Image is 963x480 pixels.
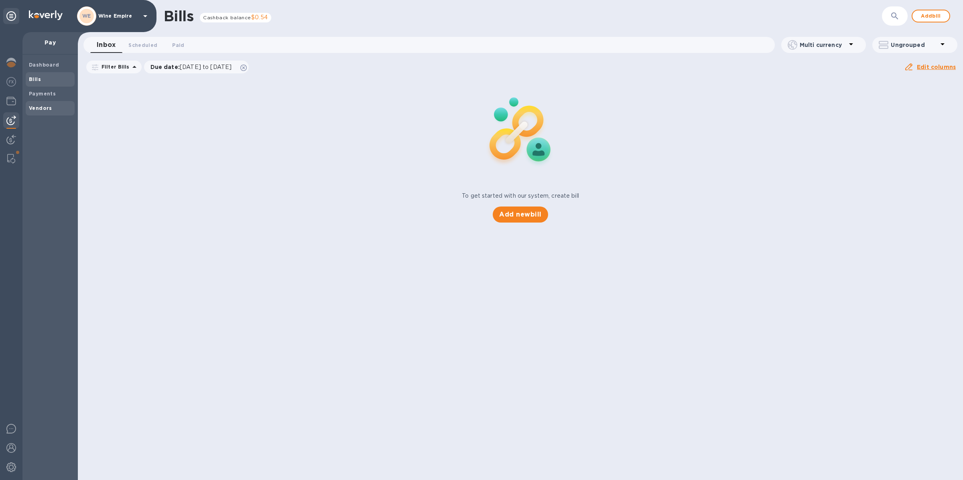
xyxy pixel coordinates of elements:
[172,41,184,49] span: Paid
[98,13,138,19] p: Wine Empire
[164,8,193,24] h1: Bills
[82,13,91,19] b: WE
[29,62,59,68] b: Dashboard
[3,8,19,24] div: Unpin categories
[251,14,268,20] span: $0.54
[912,10,950,22] button: Addbill
[98,63,130,70] p: Filter Bills
[29,38,71,47] p: Pay
[203,14,251,20] span: Cashback balance
[29,10,63,20] img: Logo
[917,64,956,70] u: Edit columns
[29,76,41,82] b: Bills
[800,41,847,49] p: Multi currency
[150,63,236,71] p: Due date :
[29,91,56,97] b: Payments
[180,64,232,70] span: [DATE] to [DATE]
[144,61,249,73] div: Due date:[DATE] to [DATE]
[6,96,16,106] img: Wallets
[919,11,943,21] span: Add bill
[97,39,116,51] span: Inbox
[499,210,541,219] span: Add new bill
[462,192,579,200] p: To get started with our system, create bill
[493,207,548,223] button: Add newbill
[128,41,157,49] span: Scheduled
[6,77,16,87] img: Foreign exchange
[891,41,938,49] p: Ungrouped
[29,105,52,111] b: Vendors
